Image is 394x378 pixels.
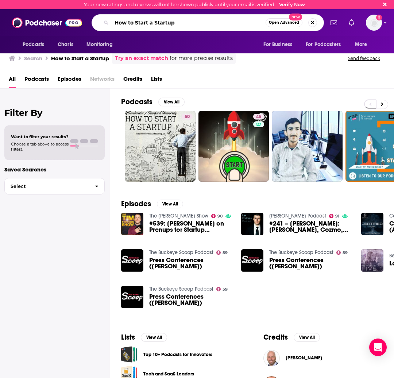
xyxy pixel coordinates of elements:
[90,73,115,88] span: Networks
[121,249,143,272] img: Press Conferences (Sonny Styles)
[121,199,151,208] h2: Episodes
[366,15,382,31] span: Logged in as charlottestone
[23,39,44,50] span: Podcasts
[112,17,266,29] input: Search podcasts, credits, & more...
[253,114,264,120] a: 45
[121,346,138,363] a: Top 10+ Podcasts for Innovators
[84,2,305,7] div: Your new ratings and reviews will not be shown publicly until your email is verified.
[336,250,348,255] a: 59
[149,257,232,269] span: Press Conferences ([PERSON_NAME])
[269,213,326,219] a: Lex Fridman Podcast
[182,114,193,120] a: 50
[121,213,143,235] img: #539: Alisa Cohn on Prenups for Startup Founders, How to Reinvent Your Career, the Importance of ...
[143,351,212,359] a: Top 10+ Podcasts for Innovators
[121,286,143,308] img: Press Conferences (Will Howard)
[9,73,16,88] a: All
[121,97,152,106] h2: Podcasts
[328,16,340,29] a: Show notifications dropdown
[149,220,232,233] span: #539: [PERSON_NAME] on Prenups for Startup Founders, How to Reinvent Your Career, the Importance ...
[361,249,383,272] img: Latter-Day Paints
[51,55,109,62] h3: How to Start a Startup
[216,287,228,291] a: 59
[335,215,339,218] span: 91
[185,113,190,121] span: 50
[4,178,105,194] button: Select
[149,220,232,233] a: #539: Alisa Cohn on Prenups for Startup Founders, How to Reinvent Your Career, the Importance of ...
[269,220,352,233] a: #241 – Boris Sofman: Waymo, Cozmo, Self-Driving Cars, and the Future of Robotics
[289,14,302,20] span: New
[263,39,292,50] span: For Business
[18,38,54,52] button: open menu
[158,98,185,106] button: View All
[286,355,322,361] a: Adam Gross
[149,294,232,306] a: Press Conferences (Will Howard)
[149,294,232,306] span: Press Conferences ([PERSON_NAME])
[149,249,213,256] a: The Buckeye Scoop Podcast
[269,249,333,256] a: The Buckeye Scoop Podcast
[81,38,122,52] button: open menu
[58,39,73,50] span: Charts
[125,111,196,182] a: 50
[306,39,341,50] span: For Podcasters
[269,257,352,269] span: Press Conferences ([PERSON_NAME])
[343,251,348,254] span: 59
[143,370,194,378] a: Tech and SaaS Leaders
[263,333,288,342] h2: Credits
[149,286,213,292] a: The Buckeye Scoop Podcast
[24,55,42,62] h3: Search
[12,16,82,30] img: Podchaser - Follow, Share and Rate Podcasts
[361,213,383,235] a: Certified CCISO Supercut (All Episodes)
[263,350,280,366] img: Adam Gross
[294,333,320,342] button: View All
[223,251,228,254] span: 59
[329,214,340,218] a: 91
[263,346,382,370] button: Adam GrossAdam Gross
[4,107,105,118] h2: Filter By
[241,249,263,272] img: Press Conferences (Terry McLaurin)
[366,15,382,31] img: User Profile
[53,38,78,52] a: Charts
[157,200,183,208] button: View All
[223,288,228,291] span: 59
[198,111,269,182] a: 45
[216,250,228,255] a: 59
[350,38,376,52] button: open menu
[346,55,382,61] button: Send feedback
[4,166,105,173] p: Saved Searches
[121,97,185,106] a: PodcastsView All
[24,73,49,88] a: Podcasts
[11,134,69,139] span: Want to filter your results?
[241,213,263,235] img: #241 – Boris Sofman: Waymo, Cozmo, Self-Driving Cars, and the Future of Robotics
[286,355,322,361] span: [PERSON_NAME]
[263,333,320,342] a: CreditsView All
[92,14,324,31] div: Search podcasts, credits, & more...
[58,73,81,88] a: Episodes
[151,73,162,88] a: Lists
[149,257,232,269] a: Press Conferences (Sonny Styles)
[123,73,142,88] span: Credits
[369,339,387,356] div: Open Intercom Messenger
[346,16,357,29] a: Show notifications dropdown
[258,38,301,52] button: open menu
[376,15,382,20] svg: Email not verified
[266,18,302,27] button: Open AdvancedNew
[11,141,69,152] span: Choose a tab above to access filters.
[5,184,89,189] span: Select
[256,113,261,121] span: 45
[121,199,183,208] a: EpisodesView All
[86,39,112,50] span: Monitoring
[211,214,223,218] a: 90
[149,213,208,219] a: The Tim Ferriss Show
[269,21,299,24] span: Open Advanced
